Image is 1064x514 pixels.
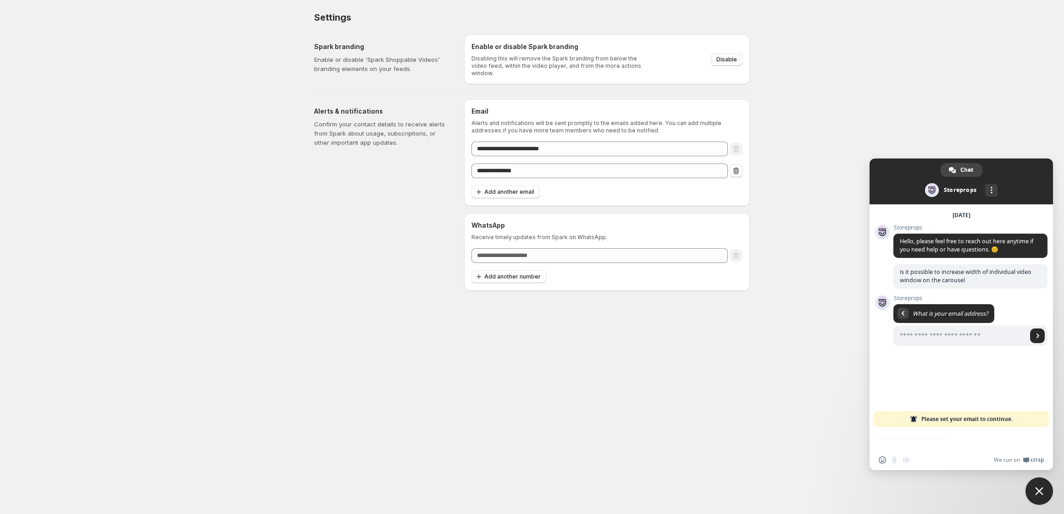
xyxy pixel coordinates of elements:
span: What is your email address? [913,310,988,317]
span: is it possible to increase width of individual video window on the carousel [900,268,1031,284]
a: We run onCrisp [994,456,1044,464]
button: Add another number [471,270,546,283]
h6: Enable or disable Spark branding [471,42,647,51]
h5: Alerts & notifications [314,107,449,116]
h6: Email [471,107,743,116]
button: Disable [711,53,743,66]
a: Close chat [1025,477,1053,505]
span: Crisp [1031,456,1044,464]
p: Alerts and notifications will be sent promptly to the emails added here. You can add multiple add... [471,120,743,134]
span: Hello, please feel free to reach out here anytime if you need help or have questions. 😊 [900,237,1033,253]
span: Disable [716,56,737,63]
p: Confirm your contact details to receive alerts from Spark about usage, subscriptions, or other im... [314,120,449,147]
span: Storeprops [893,295,1047,301]
div: [DATE] [953,213,970,218]
a: Chat [941,163,982,177]
p: Receive timely updates from Spark on WhatsApp. [471,234,743,241]
a: Send [1030,328,1045,343]
input: Enter your email address... [893,326,1027,346]
h5: Spark branding [314,42,449,51]
span: Add another email [484,188,534,196]
p: Disabling this will remove the Spark branding from below the video feed, within the video player,... [471,55,647,77]
span: We run on [994,456,1020,464]
span: Storeprops [893,224,1047,231]
button: Add another email [471,186,540,198]
p: Enable or disable ‘Spark Shoppable Videos’ branding elements on your feeds. [314,55,449,73]
span: Please set your email to continue. [921,411,1013,427]
span: Settings [314,12,351,23]
span: Chat [960,163,973,177]
span: Add another number [484,273,541,280]
h6: WhatsApp [471,221,743,230]
span: Insert an emoji [879,456,886,464]
button: Remove email [730,164,743,177]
